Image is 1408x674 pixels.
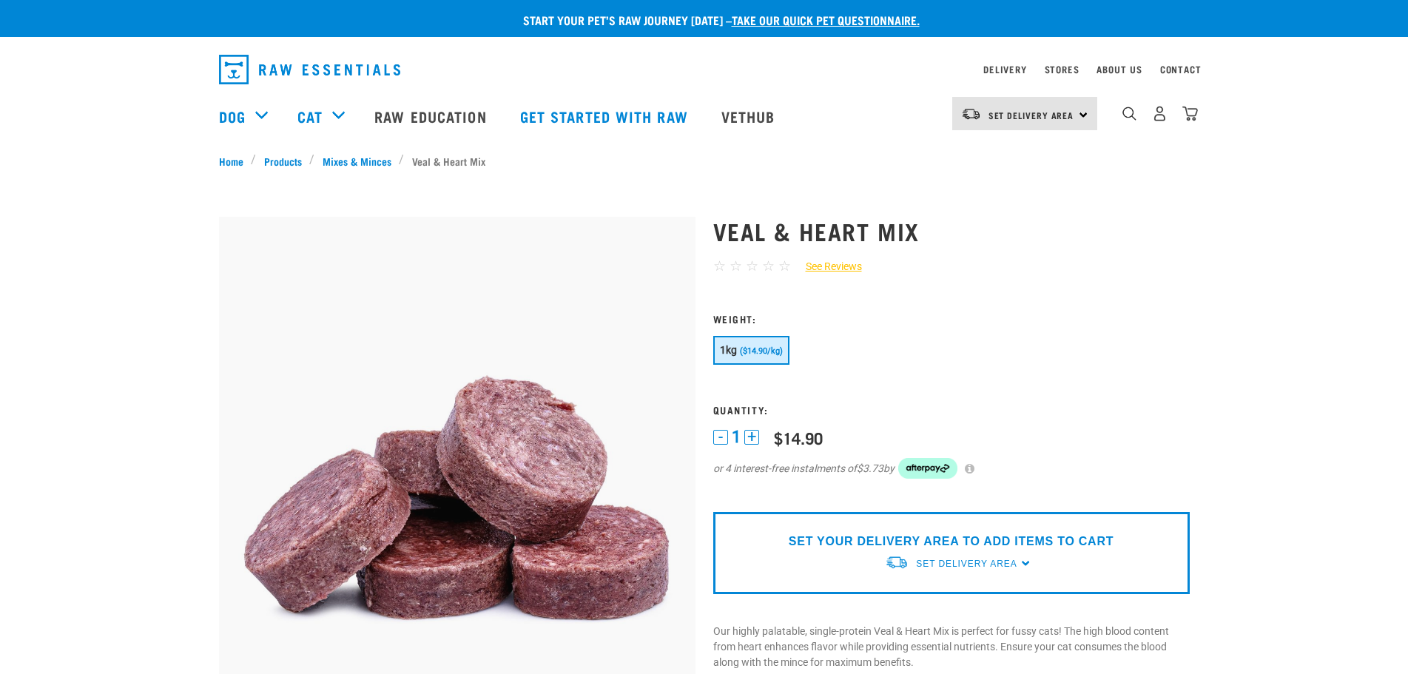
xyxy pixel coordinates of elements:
img: van-moving.png [885,555,909,570]
p: SET YOUR DELIVERY AREA TO ADD ITEMS TO CART [789,533,1114,550]
span: Set Delivery Area [988,112,1074,118]
span: $3.73 [857,461,883,476]
img: Afterpay [898,458,957,479]
span: ☆ [713,257,726,274]
a: Delivery [983,67,1026,72]
span: ($14.90/kg) [740,346,783,356]
span: ☆ [730,257,742,274]
a: Get started with Raw [505,87,707,146]
a: Raw Education [360,87,505,146]
img: user.png [1152,106,1168,121]
button: + [744,430,759,445]
nav: breadcrumbs [219,153,1190,169]
a: Mixes & Minces [314,153,399,169]
a: Contact [1160,67,1202,72]
a: Dog [219,105,246,127]
h1: Veal & Heart Mix [713,218,1190,244]
span: Set Delivery Area [916,559,1017,569]
a: Cat [297,105,323,127]
img: van-moving.png [961,107,981,121]
a: Stores [1045,67,1079,72]
img: home-icon-1@2x.png [1122,107,1136,121]
p: Our highly palatable, single-protein Veal & Heart Mix is perfect for fussy cats! The high blood c... [713,624,1190,670]
span: 1 [732,429,741,445]
span: ☆ [762,257,775,274]
a: Home [219,153,252,169]
div: $14.90 [774,428,823,447]
div: or 4 interest-free instalments of by [713,458,1190,479]
span: ☆ [778,257,791,274]
a: take our quick pet questionnaire. [732,16,920,23]
h3: Quantity: [713,404,1190,415]
nav: dropdown navigation [207,49,1202,90]
button: 1kg ($14.90/kg) [713,336,789,365]
span: 1kg [720,344,738,356]
img: home-icon@2x.png [1182,106,1198,121]
a: About Us [1097,67,1142,72]
span: ☆ [746,257,758,274]
h3: Weight: [713,313,1190,324]
a: See Reviews [791,259,862,274]
img: Raw Essentials Logo [219,55,400,84]
a: Products [256,153,309,169]
a: Vethub [707,87,794,146]
button: - [713,430,728,445]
